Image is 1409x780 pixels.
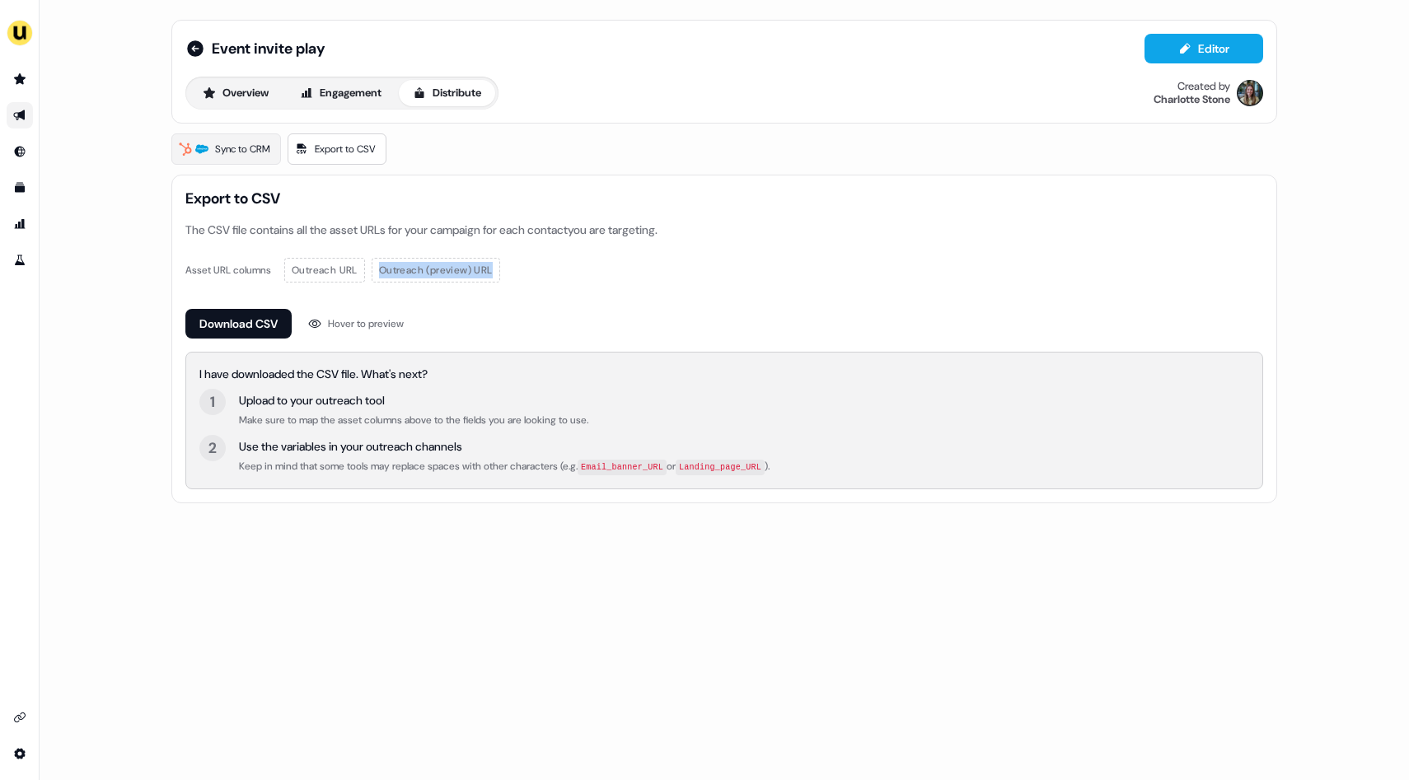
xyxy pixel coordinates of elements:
[239,458,770,475] div: Keep in mind that some tools may replace spaces with other characters (e.g. or ).
[578,460,667,475] code: Email_banner_URL
[7,66,33,92] a: Go to prospects
[1177,80,1230,93] div: Created by
[212,39,325,58] span: Event invite play
[239,438,770,455] div: Use the variables in your outreach channels
[7,247,33,273] a: Go to experiments
[7,211,33,237] a: Go to attribution
[399,80,495,106] button: Distribute
[292,262,358,278] span: Outreach URL
[1237,80,1263,106] img: Charlotte
[286,80,396,106] button: Engagement
[288,133,386,165] a: Export to CSV
[315,141,376,157] span: Export to CSV
[189,80,283,106] button: Overview
[215,141,270,157] span: Sync to CRM
[171,133,281,165] a: Sync to CRM
[7,102,33,128] a: Go to outbound experience
[7,740,33,767] a: Go to integrations
[239,392,588,409] div: Upload to your outreach tool
[199,366,1249,382] div: I have downloaded the CSV file. What's next?
[7,138,33,165] a: Go to Inbound
[379,262,493,278] span: Outreach (preview) URL
[208,438,217,458] div: 2
[185,309,292,339] button: Download CSV
[328,315,404,332] div: Hover to preview
[185,222,1263,238] div: The CSV file contains all the asset URLs for your campaign for each contact you are targeting.
[185,262,271,278] div: Asset URL columns
[1145,42,1263,59] a: Editor
[676,460,765,475] code: Landing_page_URL
[185,189,1263,208] span: Export to CSV
[7,704,33,731] a: Go to integrations
[1145,34,1263,63] button: Editor
[210,392,215,412] div: 1
[1154,93,1230,106] div: Charlotte Stone
[239,412,588,428] div: Make sure to map the asset columns above to the fields you are looking to use.
[7,175,33,201] a: Go to templates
